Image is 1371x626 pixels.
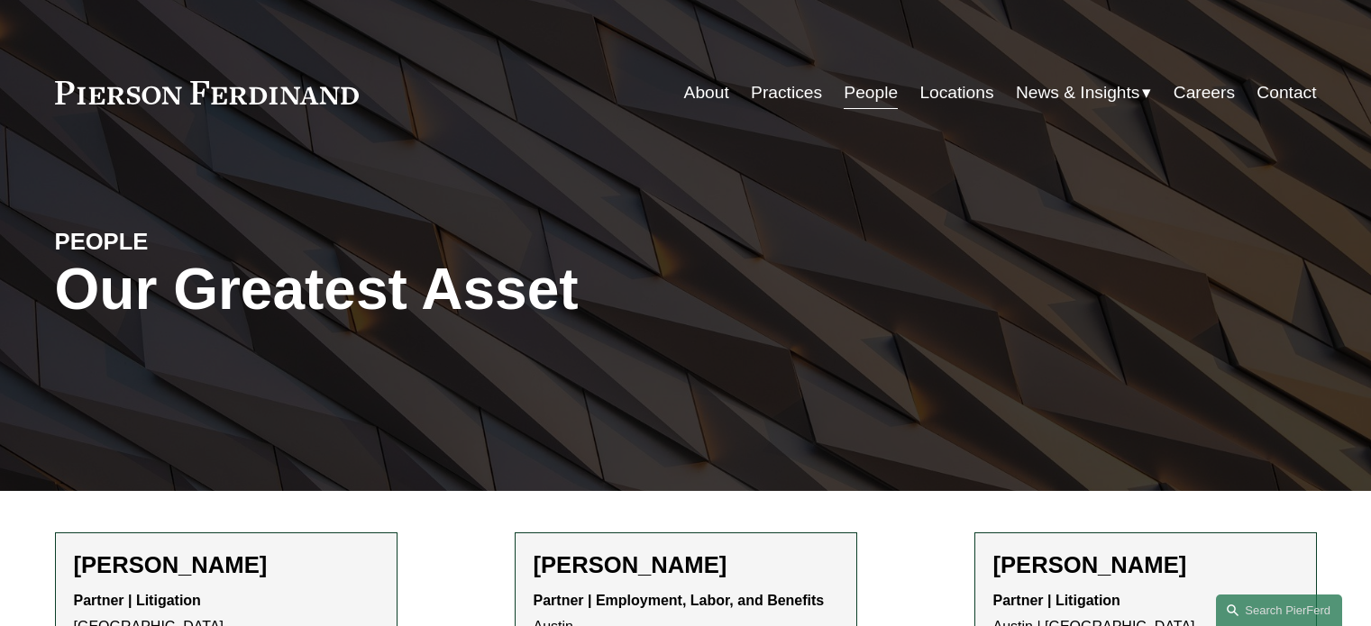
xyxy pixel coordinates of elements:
a: folder dropdown [1016,76,1152,110]
a: Search this site [1216,594,1342,626]
a: People [844,76,898,110]
span: News & Insights [1016,77,1140,109]
strong: Partner | Employment, Labor, and Benefits [534,593,825,608]
a: About [684,76,729,110]
a: Locations [919,76,993,110]
strong: Partner | Litigation [74,593,201,608]
a: Practices [751,76,822,110]
strong: Partner | Litigation [993,593,1120,608]
h4: PEOPLE [55,227,370,256]
h2: [PERSON_NAME] [993,551,1298,579]
a: Careers [1174,76,1235,110]
h1: Our Greatest Asset [55,257,896,322]
h2: [PERSON_NAME] [74,551,379,579]
a: Contact [1257,76,1316,110]
h2: [PERSON_NAME] [534,551,838,579]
